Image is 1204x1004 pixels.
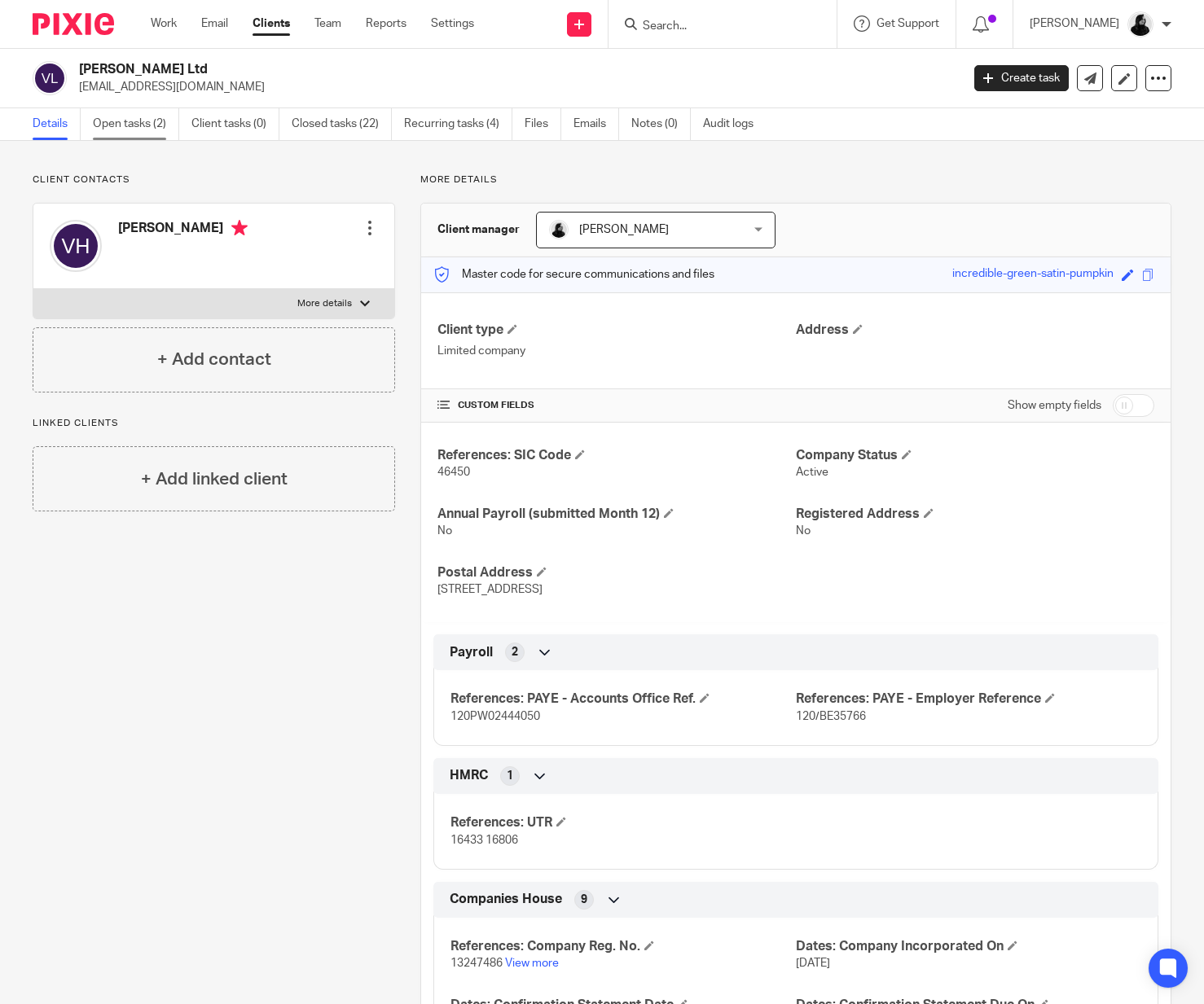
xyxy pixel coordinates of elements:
img: PHOTO-2023-03-20-11-06-28%203.jpg [1127,11,1153,37]
h4: Company Status [796,447,1154,464]
h4: Registered Address [796,506,1154,523]
p: Client contacts [33,173,395,186]
a: Open tasks (2) [93,108,179,140]
h3: Client manager [437,221,520,238]
a: Settings [431,15,474,32]
span: HMRC [450,767,488,784]
p: More details [297,297,352,310]
a: View more [505,958,559,969]
span: 120/BE35766 [796,711,866,722]
span: 1 [507,768,513,784]
span: [STREET_ADDRESS] [437,584,543,595]
img: PHOTO-2023-03-20-11-06-28%203.jpg [549,220,569,239]
h4: [PERSON_NAME] [118,220,248,240]
a: Team [314,15,341,32]
h4: References: UTR [450,814,796,831]
a: Client tasks (0) [191,108,279,140]
h4: Annual Payroll (submitted Month 12) [437,506,796,523]
p: [PERSON_NAME] [1030,15,1119,32]
a: Audit logs [703,108,766,140]
h4: Postal Address [437,564,796,581]
h4: CUSTOM FIELDS [437,399,796,412]
a: Details [33,108,81,140]
span: 120PW02444050 [450,711,540,722]
span: Get Support [877,18,939,29]
div: incredible-green-satin-pumpkin [952,265,1114,284]
p: Master code for secure communications and files [433,266,714,283]
span: 9 [581,892,587,908]
img: Pixie [33,13,114,35]
span: 13247486 [450,958,503,969]
p: More details [420,173,1171,186]
p: [EMAIL_ADDRESS][DOMAIN_NAME] [79,79,950,95]
h4: References: SIC Code [437,447,796,464]
a: Closed tasks (22) [292,108,392,140]
h2: [PERSON_NAME] Ltd [79,61,776,78]
span: 16433 16806 [450,835,518,846]
a: Files [525,108,561,140]
a: Recurring tasks (4) [404,108,512,140]
a: Clients [253,15,290,32]
h4: Client type [437,322,796,339]
span: Active [796,467,828,478]
span: Payroll [450,644,493,661]
a: Reports [366,15,406,32]
span: [PERSON_NAME] [579,224,669,235]
h4: Address [796,322,1154,339]
a: Work [151,15,177,32]
h4: References: Company Reg. No. [450,938,796,955]
label: Show empty fields [1008,397,1101,414]
h4: Dates: Company Incorporated On [796,938,1141,955]
i: Primary [231,220,248,236]
h4: References: PAYE - Employer Reference [796,691,1141,708]
h4: + Add contact [157,347,271,372]
span: 2 [512,644,518,660]
a: Email [201,15,228,32]
span: Companies House [450,891,562,908]
img: svg%3E [33,61,67,95]
p: Limited company [437,343,796,359]
img: svg%3E [50,220,102,272]
h4: References: PAYE - Accounts Office Ref. [450,691,796,708]
span: [DATE] [796,958,830,969]
span: No [796,525,811,537]
a: Notes (0) [631,108,691,140]
input: Search [641,20,788,34]
span: 46450 [437,467,470,478]
a: Emails [573,108,619,140]
span: No [437,525,452,537]
h4: + Add linked client [141,467,288,492]
p: Linked clients [33,417,395,430]
a: Create task [974,65,1069,91]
